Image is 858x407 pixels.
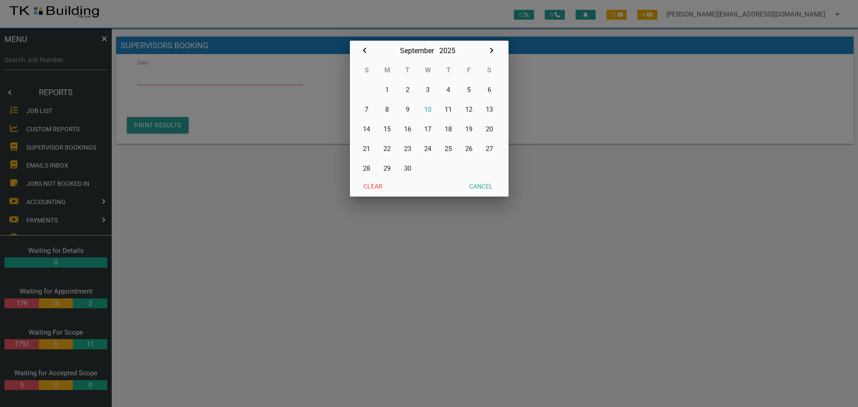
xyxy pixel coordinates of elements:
button: Clear [357,178,389,194]
button: 15 [377,119,397,139]
button: 2 [397,80,418,100]
button: 5 [458,80,479,100]
button: 10 [418,100,438,119]
button: 24 [418,139,438,159]
button: 22 [377,139,397,159]
abbr: Sunday [365,66,369,74]
button: 30 [397,159,418,178]
button: 18 [438,119,458,139]
button: 8 [377,100,397,119]
button: 7 [357,100,377,119]
button: 14 [357,119,377,139]
button: 25 [438,139,458,159]
button: 9 [397,100,418,119]
button: 21 [357,139,377,159]
button: 29 [377,159,397,178]
abbr: Friday [467,66,471,74]
button: 28 [357,159,377,178]
abbr: Tuesday [405,66,409,74]
button: 27 [479,139,500,159]
button: Cancel [463,178,500,194]
abbr: Wednesday [425,66,431,74]
button: 19 [458,119,479,139]
button: 23 [397,139,418,159]
button: 20 [479,119,500,139]
button: 11 [438,100,458,119]
abbr: Monday [384,66,390,74]
button: 3 [418,80,438,100]
button: 17 [418,119,438,139]
abbr: Saturday [487,66,491,74]
button: 6 [479,80,500,100]
button: 16 [397,119,418,139]
button: 13 [479,100,500,119]
button: 4 [438,80,458,100]
abbr: Thursday [446,66,450,74]
button: 26 [458,139,479,159]
button: 1 [377,80,397,100]
button: 12 [458,100,479,119]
